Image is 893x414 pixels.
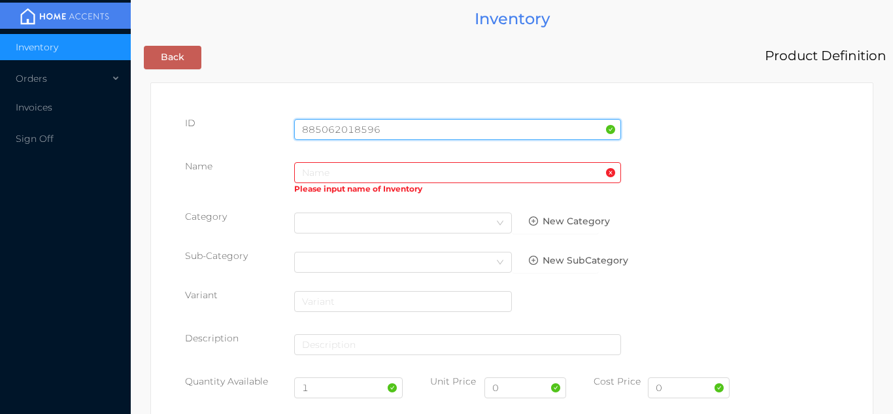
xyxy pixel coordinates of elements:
p: Cost Price [594,375,648,388]
div: Sub-Category [185,249,294,263]
i: icon: down [496,219,504,228]
span: Invoices [16,101,52,113]
i: icon: down [496,258,504,267]
input: Variant [294,291,512,312]
div: Product Definition [765,44,886,68]
p: Unit Price [430,375,484,388]
input: Unit Price [484,377,566,398]
p: Name [185,160,294,173]
img: mainBanner [16,7,114,26]
span: Inventory [16,41,58,53]
button: Back [144,46,201,69]
span: Sign Off [16,133,54,145]
button: icon: plus-circle-oNew Category [512,210,599,233]
p: Quantity Available [185,375,294,388]
div: Inventory [137,7,886,31]
input: Quantity [294,377,403,398]
p: Category [185,210,294,224]
div: ID [185,116,294,130]
input: Cost Price [648,377,730,398]
input: Homeaccents ID [294,119,621,140]
div: Variant [185,288,294,302]
input: Name [294,162,621,183]
input: Description [294,334,621,355]
p: Description [185,332,294,345]
div: Please input name of Inventory [294,183,621,198]
button: icon: plus-circle-oNew SubCategory [512,249,599,273]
